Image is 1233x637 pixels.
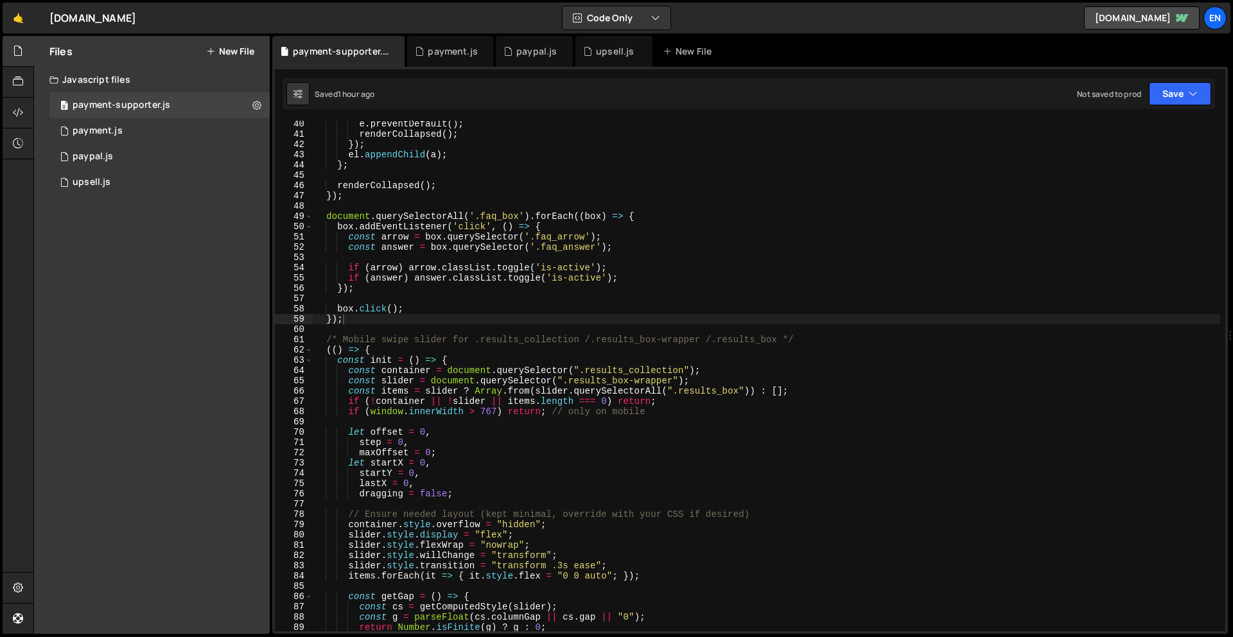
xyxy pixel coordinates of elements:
div: New File [663,45,717,58]
div: 40 [275,119,313,129]
div: 48 [275,201,313,211]
div: 41 [275,129,313,139]
div: 78 [275,509,313,519]
div: paypal.js [73,151,113,162]
div: 16956/46552.js [49,92,270,118]
div: 51 [275,232,313,242]
div: 77 [275,499,313,509]
div: 83 [275,561,313,571]
span: 0 [60,101,68,112]
div: [DOMAIN_NAME] [49,10,136,26]
div: 87 [275,602,313,612]
div: 58 [275,304,313,314]
h2: Files [49,44,73,58]
div: 49 [275,211,313,222]
div: Javascript files [34,67,270,92]
div: 84 [275,571,313,581]
div: 68 [275,406,313,417]
div: 62 [275,345,313,355]
div: 56 [275,283,313,293]
div: 16956/46524.js [49,170,270,195]
div: 69 [275,417,313,427]
div: upsell.js [73,177,110,188]
div: 61 [275,335,313,345]
div: 89 [275,622,313,633]
div: payment-supporter.js [293,45,389,58]
div: 50 [275,222,313,232]
div: 74 [275,468,313,478]
div: 86 [275,591,313,602]
div: payment-supporter.js [73,100,170,111]
a: 🤙 [3,3,34,33]
button: New File [206,46,254,57]
div: 47 [275,191,313,201]
div: 72 [275,448,313,458]
div: 54 [275,263,313,273]
button: Code Only [563,6,670,30]
div: 76 [275,489,313,499]
div: 63 [275,355,313,365]
div: 79 [275,519,313,530]
div: 55 [275,273,313,283]
div: paypal.js [516,45,557,58]
div: 71 [275,437,313,448]
div: 46 [275,180,313,191]
div: 81 [275,540,313,550]
a: En [1203,6,1227,30]
div: 80 [275,530,313,540]
div: 70 [275,427,313,437]
div: upsell.js [596,45,634,58]
div: 66 [275,386,313,396]
div: 88 [275,612,313,622]
a: [DOMAIN_NAME] [1084,6,1200,30]
div: 60 [275,324,313,335]
div: Saved [315,89,374,100]
button: Save [1149,82,1211,105]
div: 73 [275,458,313,468]
div: 53 [275,252,313,263]
div: 44 [275,160,313,170]
div: 1 hour ago [338,89,375,100]
div: 43 [275,150,313,160]
div: 42 [275,139,313,150]
div: 82 [275,550,313,561]
div: 45 [275,170,313,180]
div: 57 [275,293,313,304]
div: payment.js [73,125,123,137]
div: Not saved to prod [1077,89,1141,100]
div: 67 [275,396,313,406]
div: 16956/46550.js [49,144,270,170]
div: 16956/46551.js [49,118,270,144]
div: 64 [275,365,313,376]
div: 75 [275,478,313,489]
div: 85 [275,581,313,591]
div: 52 [275,242,313,252]
div: 59 [275,314,313,324]
div: payment.js [428,45,478,58]
div: 65 [275,376,313,386]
